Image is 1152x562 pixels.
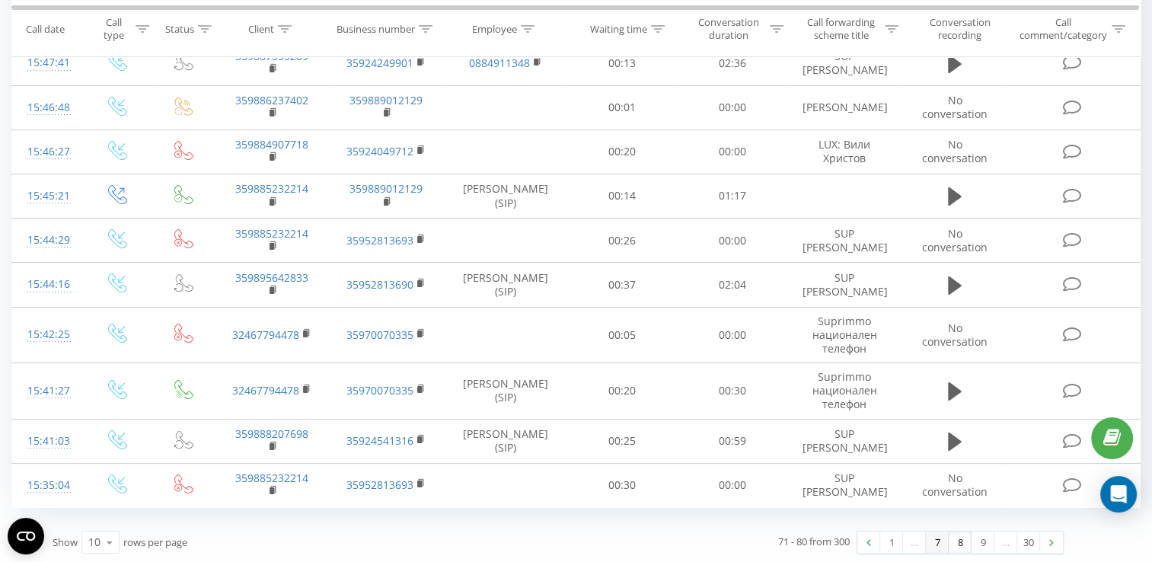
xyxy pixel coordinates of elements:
div: 15:47:41 [27,48,67,78]
td: [PERSON_NAME] (SIP) [444,363,567,420]
a: 35952813693 [346,477,413,492]
div: Waiting time [590,22,647,35]
div: Employee [472,22,517,35]
a: 35970070335 [346,383,413,398]
div: 15:44:16 [27,270,67,299]
div: … [903,532,926,553]
a: 35970070335 [346,327,413,342]
div: 15:42:25 [27,320,67,350]
a: 0884911348 [469,56,530,70]
span: No conversation [922,321,988,349]
td: 00:05 [567,307,678,363]
div: 15:46:27 [27,137,67,167]
td: 00:00 [677,219,787,263]
a: 35952813690 [346,277,413,292]
div: 71 - 80 from 300 [778,534,850,549]
div: 15:41:03 [27,426,67,456]
td: SUP [PERSON_NAME] [787,41,901,85]
div: Call forwarding scheme title [801,16,881,42]
a: 359889012129 [349,93,423,107]
a: 32467794478 [232,327,299,342]
td: 00:20 [567,129,678,174]
td: SUP [PERSON_NAME] [787,419,901,463]
td: LUX: Вили Христов [787,129,901,174]
a: 359888207698 [235,426,308,441]
a: 359885232214 [235,226,308,241]
td: 02:04 [677,263,787,307]
a: 359885232214 [235,471,308,485]
a: 359886237402 [235,93,308,107]
div: Call comment/category [1019,16,1108,42]
a: 359889012129 [349,181,423,196]
td: Suprimmo национален телефон [787,307,901,363]
td: 00:01 [567,85,678,129]
td: SUP [PERSON_NAME] [787,463,901,507]
td: 00:00 [677,463,787,507]
td: Suprimmo национален телефон [787,363,901,420]
a: 32467794478 [232,383,299,398]
div: Open Intercom Messenger [1100,476,1137,513]
div: 15:46:48 [27,93,67,123]
td: 00:30 [677,363,787,420]
td: 01:17 [677,174,787,218]
span: No conversation [922,93,988,121]
td: 02:36 [677,41,787,85]
td: 00:26 [567,219,678,263]
div: 15:41:27 [27,376,67,406]
div: 15:44:29 [27,225,67,255]
span: No conversation [922,137,988,165]
div: Conversation duration [691,16,766,42]
td: 00:00 [677,129,787,174]
a: 7 [926,532,949,553]
td: 00:00 [677,85,787,129]
a: 1 [880,532,903,553]
button: Open CMP widget [8,518,44,554]
td: 00:20 [567,363,678,420]
a: 8 [949,532,972,553]
td: 00:30 [567,463,678,507]
td: [PERSON_NAME] [787,85,901,129]
a: 359884907718 [235,137,308,152]
a: 359887355289 [235,49,308,63]
div: 15:45:21 [27,181,67,211]
div: Call date [26,22,65,35]
div: Client [248,22,274,35]
a: 9 [972,532,994,553]
div: Call type [96,16,132,42]
td: 00:00 [677,307,787,363]
td: 00:25 [567,419,678,463]
td: [PERSON_NAME] (SIP) [444,419,567,463]
div: 15:35:04 [27,471,67,500]
td: SUP [PERSON_NAME] [787,263,901,307]
td: 00:37 [567,263,678,307]
div: Status [165,22,194,35]
span: rows per page [123,535,187,549]
a: 35924049712 [346,144,413,158]
a: 35924541316 [346,433,413,448]
a: 35924249901 [346,56,413,70]
td: 00:59 [677,419,787,463]
a: 359885232214 [235,181,308,196]
div: 10 [88,535,101,550]
td: SUP [PERSON_NAME] [787,219,901,263]
div: Conversation recording [916,16,1004,42]
a: 35952813693 [346,233,413,247]
div: … [994,532,1017,553]
td: [PERSON_NAME] (SIP) [444,263,567,307]
td: 00:13 [567,41,678,85]
td: [PERSON_NAME] (SIP) [444,174,567,218]
div: Business number [337,22,415,35]
span: No conversation [922,226,988,254]
a: 359895642833 [235,270,308,285]
span: Show [53,535,78,549]
a: 30 [1017,532,1040,553]
span: No conversation [922,471,988,499]
td: 00:14 [567,174,678,218]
